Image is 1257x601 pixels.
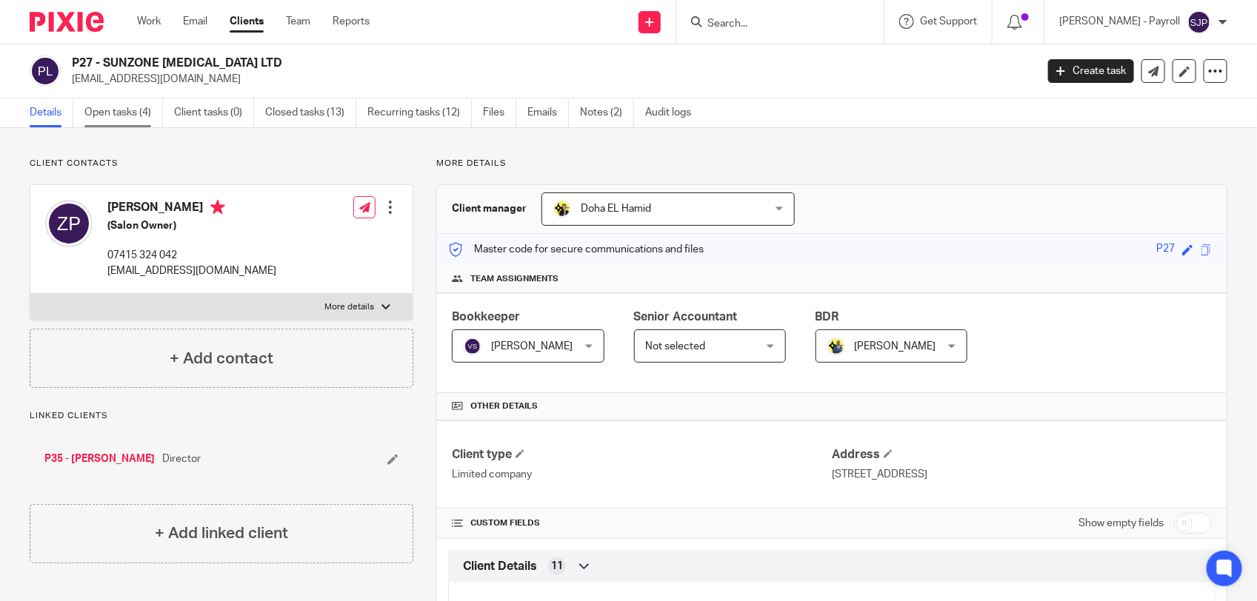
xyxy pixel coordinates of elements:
[174,98,254,127] a: Client tasks (0)
[436,158,1227,169] p: More details
[30,98,73,127] a: Details
[855,341,936,352] span: [PERSON_NAME]
[230,14,264,29] a: Clients
[1156,241,1175,258] div: P27
[107,263,276,278] p: [EMAIL_ADDRESS][DOMAIN_NAME]
[452,447,832,463] h4: Client type
[1187,10,1211,34] img: svg%3E
[210,200,225,215] i: Primary
[452,201,527,216] h3: Client manager
[107,248,276,263] p: 07415 324 042
[816,311,839,323] span: BDR
[367,98,472,127] a: Recurring tasks (12)
[706,18,839,31] input: Search
[30,410,413,422] p: Linked clients
[920,16,977,27] span: Get Support
[333,14,370,29] a: Reports
[452,517,832,529] h4: CUSTOM FIELDS
[137,14,161,29] a: Work
[448,242,704,257] p: Master code for secure communications and files
[491,341,573,352] span: [PERSON_NAME]
[827,338,845,355] img: Dennis-Starbridge.jpg
[183,14,207,29] a: Email
[30,56,61,87] img: svg%3E
[84,98,163,127] a: Open tasks (4)
[107,200,276,218] h4: [PERSON_NAME]
[553,200,571,218] img: Doha-Starbridge.jpg
[483,98,516,127] a: Files
[470,400,538,412] span: Other details
[155,522,288,545] h4: + Add linked client
[1078,516,1164,531] label: Show empty fields
[265,98,356,127] a: Closed tasks (13)
[107,218,276,233] h5: (Salon Owner)
[30,12,104,32] img: Pixie
[646,341,706,352] span: Not selected
[30,158,413,169] p: Client contacts
[832,467,1212,482] p: [STREET_ADDRESS]
[324,301,374,313] p: More details
[527,98,569,127] a: Emails
[452,467,832,482] p: Limited company
[463,559,537,574] span: Client Details
[634,311,738,323] span: Senior Accountant
[832,447,1212,463] h4: Address
[170,347,273,370] h4: + Add contact
[581,204,651,214] span: Doha EL Hamid
[470,273,559,285] span: Team assignments
[44,451,155,466] a: P35 - [PERSON_NAME]
[464,338,481,355] img: svg%3E
[551,559,563,574] span: 11
[580,98,634,127] a: Notes (2)
[286,14,310,29] a: Team
[645,98,702,127] a: Audit logs
[72,56,835,71] h2: P27 - SUNZONE [MEDICAL_DATA] LTD
[1059,14,1180,29] p: [PERSON_NAME] - Payroll
[452,311,520,323] span: Bookkeeper
[72,72,1026,87] p: [EMAIL_ADDRESS][DOMAIN_NAME]
[45,200,93,247] img: svg%3E
[1048,59,1134,83] a: Create task
[162,451,201,466] span: Director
